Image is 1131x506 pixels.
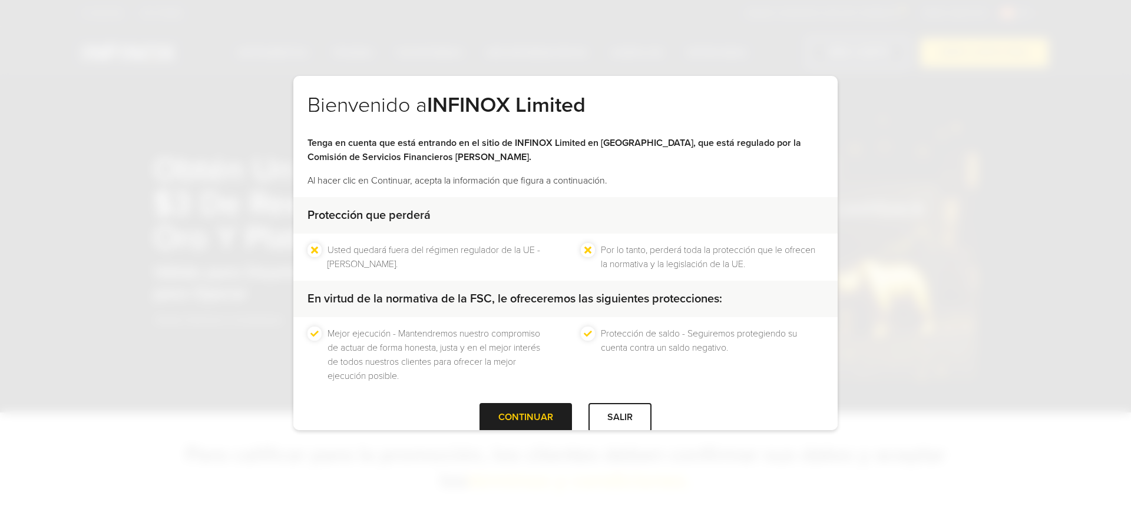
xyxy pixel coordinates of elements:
[427,92,586,118] strong: INFINOX Limited
[307,137,801,163] strong: Tenga en cuenta que está entrando en el sitio de INFINOX Limited en [GEOGRAPHIC_DATA], que está r...
[307,208,431,222] strong: Protección que perderá
[328,243,550,271] li: Usted quedará fuera del régimen regulador de la UE - [PERSON_NAME].
[601,243,824,271] li: Por lo tanto, perderá toda la protección que le ofrecen la normativa y la legislación de la UE.
[601,327,824,383] li: Protección de saldo - Seguiremos protegiendo su cuenta contra un saldo negativo.
[588,403,652,432] div: SALIR
[307,292,722,306] strong: En virtud de la normativa de la FSC, le ofreceremos las siguientes protecciones:
[328,327,550,383] li: Mejor ejecución - Mantendremos nuestro compromiso de actuar de forma honesta, justa y en el mejor...
[307,92,824,136] h2: Bienvenido a
[479,403,572,432] div: CONTINUAR
[307,174,824,188] p: Al hacer clic en Continuar, acepta la información que figura a continuación.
